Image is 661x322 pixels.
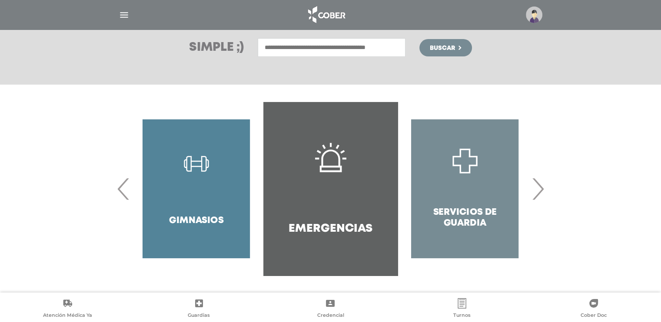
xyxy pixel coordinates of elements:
a: Guardias [133,298,265,320]
a: Credencial [265,298,396,320]
img: profile-placeholder.svg [526,7,542,23]
span: Guardias [188,312,210,320]
img: logo_cober_home-white.png [303,4,349,25]
img: Cober_menu-lines-white.svg [119,10,130,20]
span: Cober Doc [581,312,607,320]
a: Turnos [396,298,528,320]
span: Buscar [430,45,455,51]
h3: Simple ;) [189,42,244,54]
a: Cober Doc [528,298,659,320]
span: Turnos [453,312,471,320]
h4: Emergencias [289,222,372,236]
span: Previous [115,165,132,212]
button: Buscar [419,39,472,56]
span: Atención Médica Ya [43,312,92,320]
span: Credencial [317,312,344,320]
a: Emergencias [263,102,398,276]
span: Next [529,165,546,212]
a: Atención Médica Ya [2,298,133,320]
